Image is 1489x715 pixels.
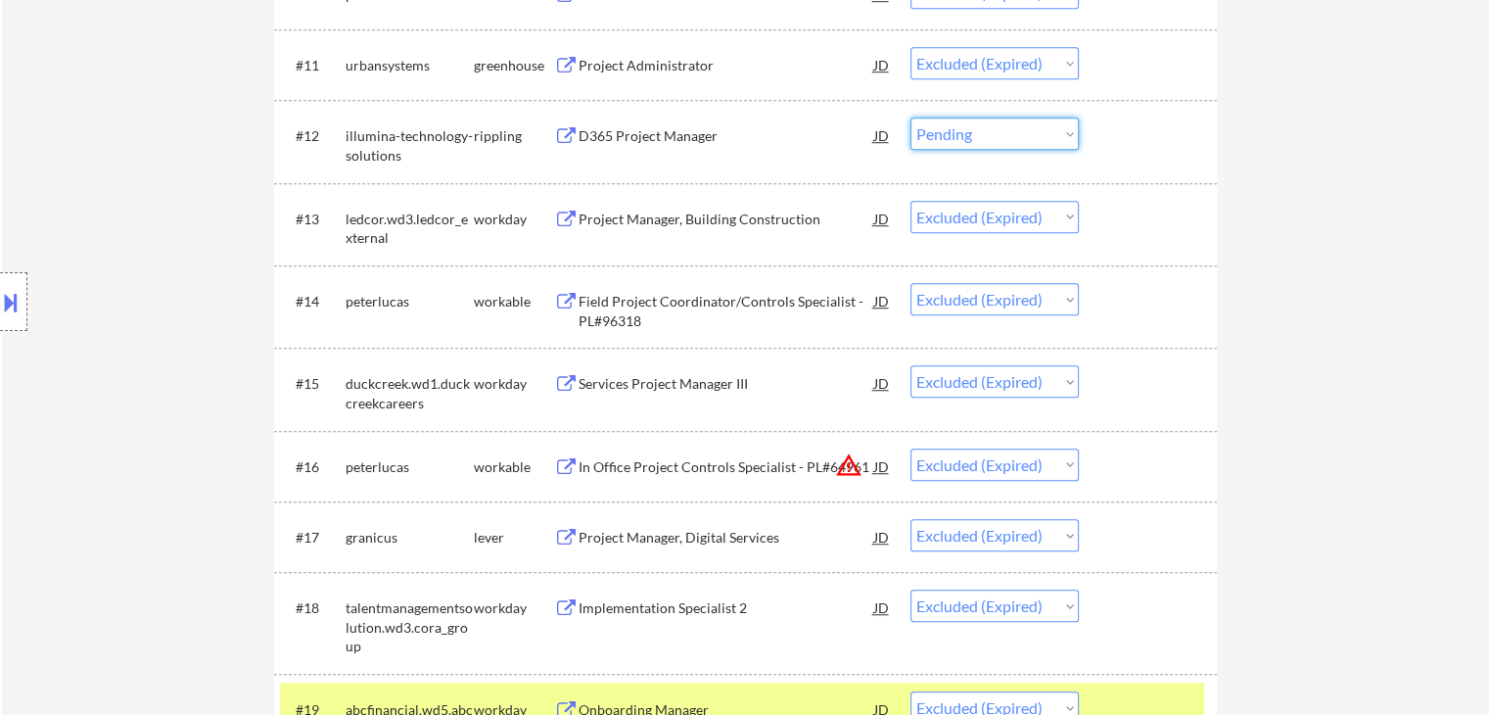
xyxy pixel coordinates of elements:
div: peterlucas [346,457,474,477]
div: workday [474,598,554,618]
div: lever [474,528,554,548]
div: JD [872,118,892,153]
div: greenhouse [474,56,554,75]
div: Project Administrator [579,56,874,75]
div: duckcreek.wd1.duckcreekcareers [346,374,474,412]
div: JD [872,365,892,401]
div: JD [872,519,892,554]
div: talentmanagementsolution.wd3.cora_group [346,598,474,656]
div: workable [474,457,554,477]
div: rippling [474,126,554,146]
div: peterlucas [346,292,474,311]
div: workday [474,374,554,394]
div: granicus [346,528,474,548]
div: JD [872,201,892,236]
div: JD [872,449,892,484]
div: ledcor.wd3.ledcor_external [346,210,474,248]
div: Field Project Coordinator/Controls Specialist - PL#96318 [579,292,874,330]
button: warning_amber [835,452,862,479]
div: workable [474,292,554,311]
div: D365 Project Manager [579,126,874,146]
div: JD [872,590,892,625]
div: #11 [296,56,330,75]
div: workday [474,210,554,229]
div: #18 [296,598,330,618]
div: Project Manager, Building Construction [579,210,874,229]
div: #17 [296,528,330,548]
div: JD [872,47,892,82]
div: In Office Project Controls Specialist - PL#64961 [579,457,874,477]
div: Project Manager, Digital Services [579,528,874,548]
div: Services Project Manager III [579,374,874,394]
div: urbansystems [346,56,474,75]
div: illumina-technology-solutions [346,126,474,165]
div: JD [872,283,892,318]
div: Implementation Specialist 2 [579,598,874,618]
